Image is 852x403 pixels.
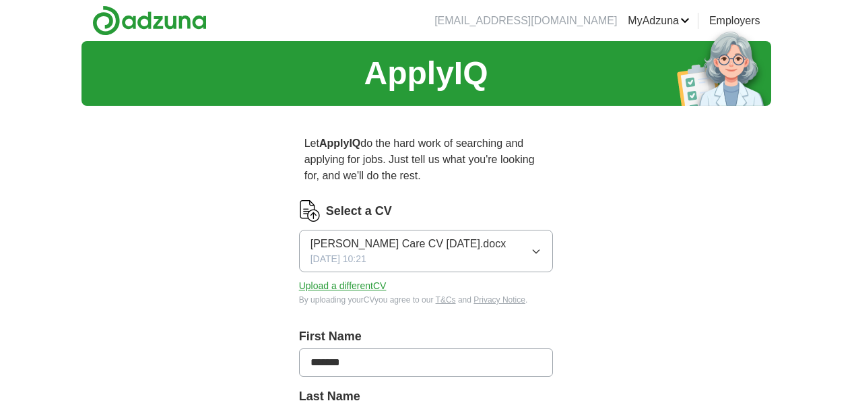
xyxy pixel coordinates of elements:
span: [DATE] 10:21 [310,252,366,266]
label: Select a CV [326,202,392,220]
img: CV Icon [299,200,321,222]
strong: ApplyIQ [319,137,360,149]
label: First Name [299,328,554,346]
button: Upload a differentCV [299,279,387,293]
li: [EMAIL_ADDRESS][DOMAIN_NAME] [434,13,617,29]
span: [PERSON_NAME] Care CV [DATE].docx [310,236,506,252]
div: By uploading your CV you agree to our and . [299,294,554,306]
a: MyAdzuna [628,13,690,29]
button: [PERSON_NAME] Care CV [DATE].docx[DATE] 10:21 [299,230,554,272]
a: Privacy Notice [473,295,525,305]
img: Adzuna logo [92,5,207,36]
a: Employers [709,13,760,29]
h1: ApplyIQ [364,49,488,98]
p: Let do the hard work of searching and applying for jobs. Just tell us what you're looking for, an... [299,130,554,189]
a: T&Cs [436,295,456,305]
